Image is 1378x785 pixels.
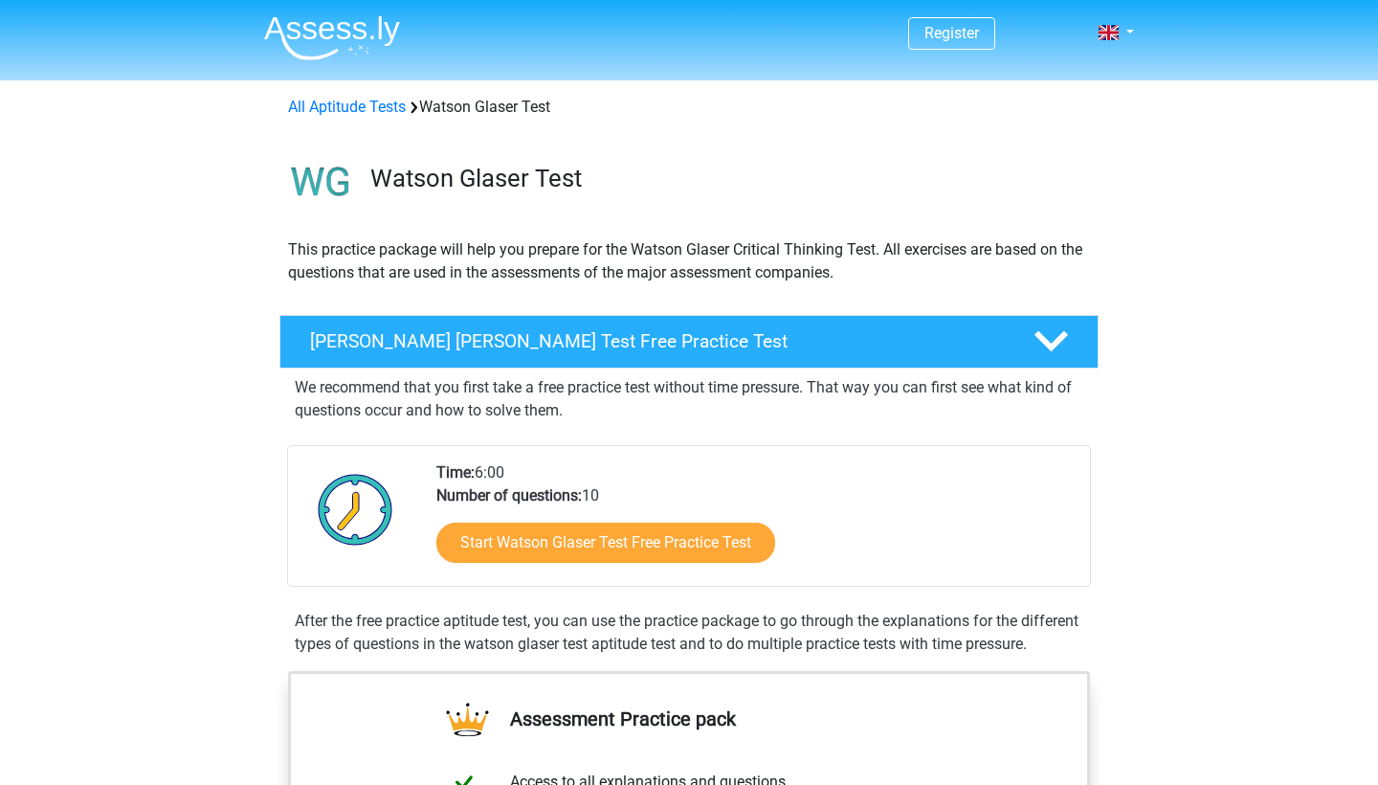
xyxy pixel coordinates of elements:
[288,238,1090,284] p: This practice package will help you prepare for the Watson Glaser Critical Thinking Test. All exe...
[288,98,406,116] a: All Aptitude Tests
[307,461,404,557] img: Clock
[272,315,1106,369] a: [PERSON_NAME] [PERSON_NAME] Test Free Practice Test
[422,461,1089,586] div: 6:00 10
[264,15,400,60] img: Assessly
[287,610,1091,656] div: After the free practice aptitude test, you can use the practice package to go through the explana...
[370,164,1083,193] h3: Watson Glaser Test
[280,96,1098,119] div: Watson Glaser Test
[924,24,979,42] a: Register
[295,376,1083,422] p: We recommend that you first take a free practice test without time pressure. That way you can fir...
[436,486,582,505] b: Number of questions:
[310,330,1003,352] h4: [PERSON_NAME] [PERSON_NAME] Test Free Practice Test
[436,523,775,563] a: Start Watson Glaser Test Free Practice Test
[436,463,475,482] b: Time:
[280,142,362,223] img: watson glaser test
